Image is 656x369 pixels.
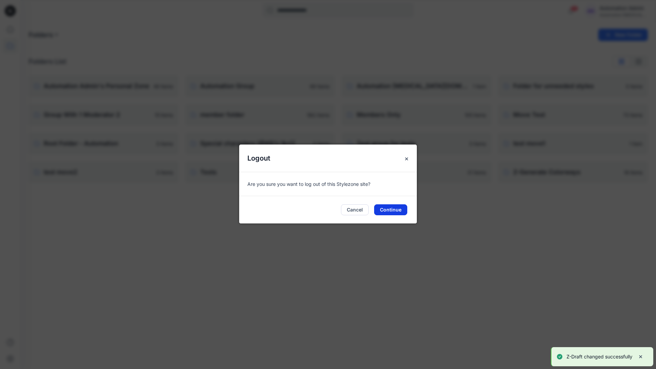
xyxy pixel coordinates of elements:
button: Close [400,153,413,165]
h5: Logout [239,145,278,172]
p: Are you sure you want to log out of this Stylezone site? [247,180,409,188]
div: Notifications-bottom-right [548,344,656,369]
button: Continue [374,204,407,215]
button: Cancel [341,204,369,215]
p: Z-Draft changed successfully [566,353,632,361]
